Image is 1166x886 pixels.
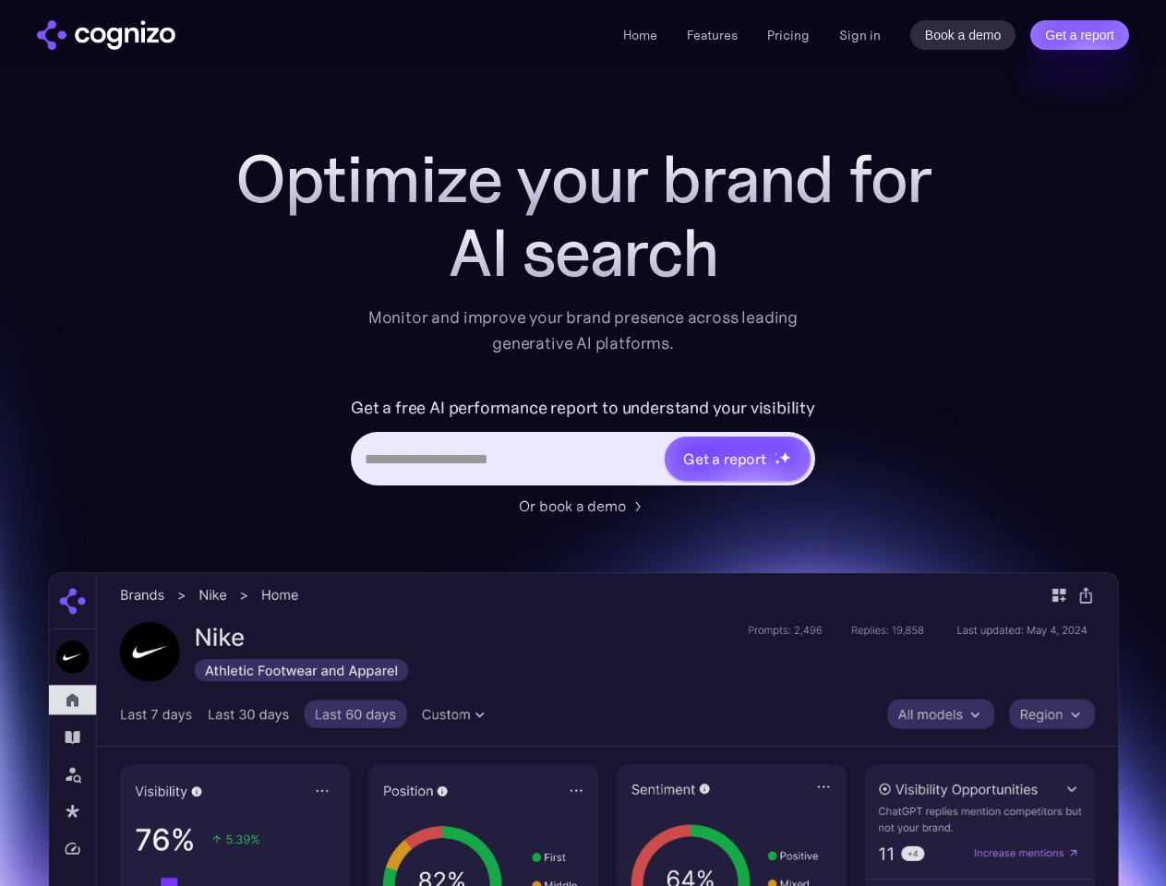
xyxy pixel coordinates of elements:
[687,27,738,43] a: Features
[767,27,810,43] a: Pricing
[623,27,657,43] a: Home
[214,216,953,290] div: AI search
[519,495,648,517] a: Or book a demo
[775,459,781,465] img: star
[214,142,953,216] h1: Optimize your brand for
[351,393,815,423] label: Get a free AI performance report to understand your visibility
[519,495,626,517] div: Or book a demo
[1030,20,1129,50] a: Get a report
[37,20,175,50] img: cognizo logo
[839,24,881,46] a: Sign in
[775,452,777,455] img: star
[779,451,791,463] img: star
[910,20,1016,50] a: Book a demo
[663,435,812,483] a: Get a reportstarstarstar
[683,448,766,470] div: Get a report
[356,305,811,356] div: Monitor and improve your brand presence across leading generative AI platforms.
[37,20,175,50] a: home
[351,393,815,485] form: Hero URL Input Form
